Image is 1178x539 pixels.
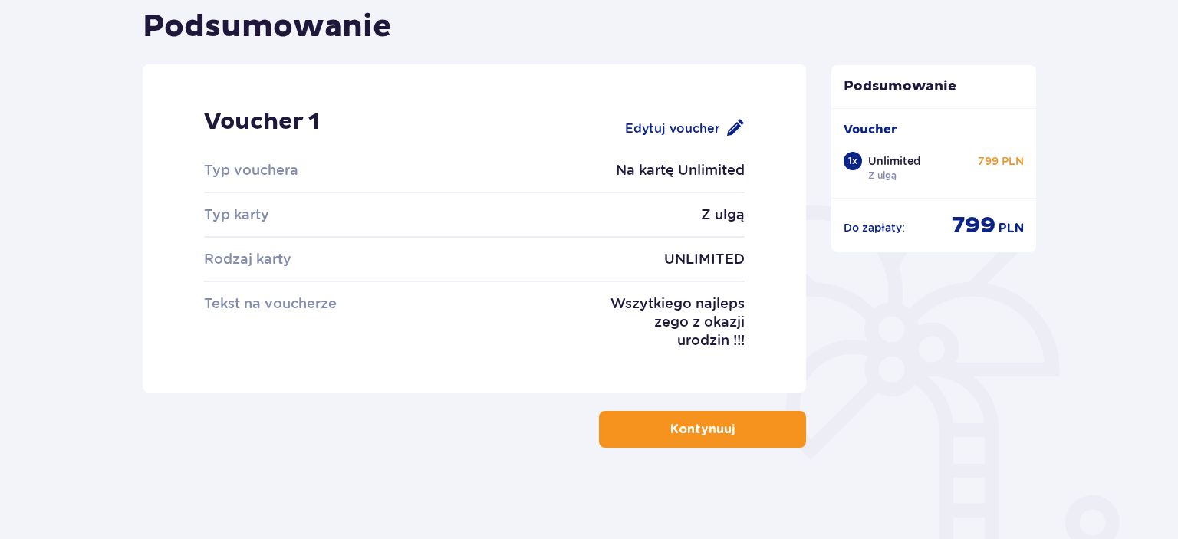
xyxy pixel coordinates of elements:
h1: Podsumowanie [143,8,391,46]
p: Voucher [844,121,897,138]
p: Tekst na voucherze [204,294,384,313]
button: Kontynuuj [599,411,806,448]
div: 1 x [844,152,862,170]
p: Rodzaj karty [204,250,474,268]
p: 799 PLN [978,153,1024,169]
p: urodzin !!! [677,331,745,350]
p: Wszytkiego najleps [610,294,745,313]
p: Na kartę Unlimited [474,161,744,179]
p: Z ulgą [474,205,744,224]
p: Podsumowanie [831,77,1037,96]
p: Kontynuuj [670,421,735,438]
p: UNLIMITED [474,250,744,268]
p: Typ karty [204,205,474,224]
p: 799 [952,211,995,240]
p: Do zapłaty : [844,220,905,235]
div: Edytuj voucher [625,119,745,137]
p: zego z okazji [654,313,745,331]
p: Z ulgą [868,169,897,182]
p: PLN [999,220,1024,237]
p: Unlimited [868,153,920,169]
p: Typ vouchera [204,161,474,179]
p: Voucher 1 [204,107,474,149]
